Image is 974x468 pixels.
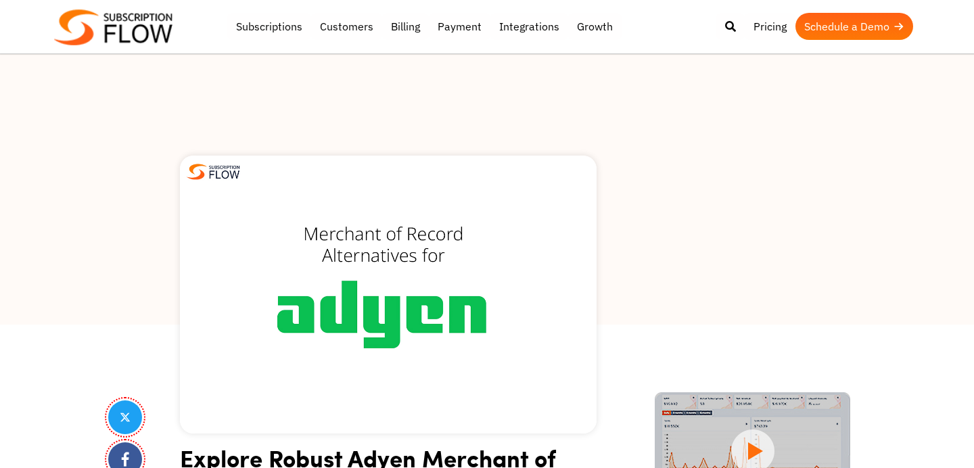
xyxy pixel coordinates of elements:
[382,13,429,40] a: Billing
[490,13,568,40] a: Integrations
[54,9,172,45] img: Subscriptionflow
[745,13,795,40] a: Pricing
[311,13,382,40] a: Customers
[568,13,622,40] a: Growth
[180,156,597,434] img: Merchant of Record Alternatives for Adyen
[227,13,311,40] a: Subscriptions
[795,13,913,40] a: Schedule a Demo
[429,13,490,40] a: Payment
